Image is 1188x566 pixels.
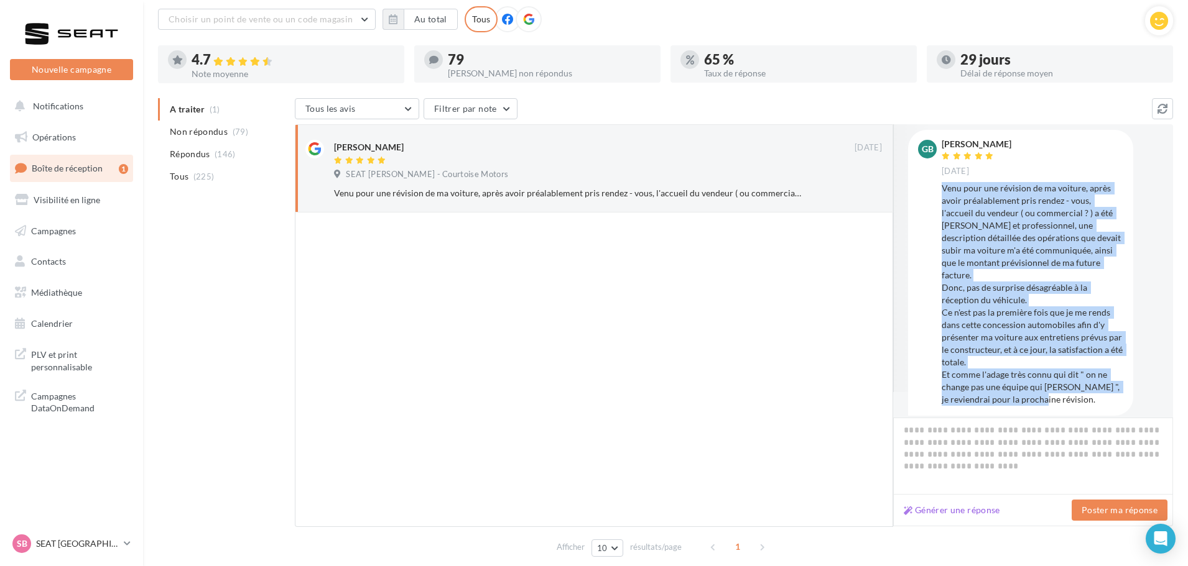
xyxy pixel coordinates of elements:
[32,163,103,173] span: Boîte de réception
[7,124,136,150] a: Opérations
[7,249,136,275] a: Contacts
[942,166,969,177] span: [DATE]
[7,155,136,181] a: Boîte de réception1
[7,383,136,419] a: Campagnes DataOnDemand
[170,148,210,160] span: Répondus
[233,127,248,137] span: (79)
[170,170,188,183] span: Tous
[942,182,1123,406] div: Venu pour une révision de ma voiture, après avoir préalablement pris rendez - vous, l'accueil du ...
[404,9,458,30] button: Au total
[334,187,801,199] div: Venu pour une révision de ma voiture, après avoir préalablement pris rendez - vous, l'accueil du ...
[295,98,419,119] button: Tous les avis
[31,256,66,267] span: Contacts
[922,143,934,155] span: GB
[305,103,356,114] span: Tous les avis
[557,541,585,553] span: Afficher
[34,194,100,205] span: Visibilité en ligne
[448,69,651,78] div: [PERSON_NAME] non répondus
[704,53,907,66] div: 65 %
[728,537,748,557] span: 1
[7,341,136,378] a: PLV et print personnalisable
[942,140,1011,148] div: [PERSON_NAME]
[7,311,136,337] a: Calendrier
[192,70,394,78] div: Note moyenne
[1146,524,1176,554] div: Open Intercom Messenger
[36,537,119,550] p: SEAT [GEOGRAPHIC_DATA]
[158,9,376,30] button: Choisir un point de vente ou un code magasin
[960,53,1163,66] div: 29 jours
[170,126,228,138] span: Non répondus
[192,53,394,67] div: 4.7
[592,539,623,557] button: 10
[31,225,76,235] span: Campagnes
[17,537,27,550] span: SB
[704,69,907,78] div: Taux de réponse
[1072,500,1167,521] button: Poster ma réponse
[31,388,128,414] span: Campagnes DataOnDemand
[630,541,682,553] span: résultats/page
[7,280,136,306] a: Médiathèque
[31,346,128,373] span: PLV et print personnalisable
[855,142,882,153] span: [DATE]
[215,149,236,159] span: (146)
[899,503,1005,518] button: Générer une réponse
[119,164,128,174] div: 1
[7,187,136,213] a: Visibilité en ligne
[169,14,353,24] span: Choisir un point de vente ou un code magasin
[597,543,608,553] span: 10
[31,287,82,298] span: Médiathèque
[7,93,131,119] button: Notifications
[383,9,458,30] button: Au total
[334,141,404,153] div: [PERSON_NAME]
[448,53,651,66] div: 79
[33,101,83,111] span: Notifications
[10,59,133,80] button: Nouvelle campagne
[31,318,73,329] span: Calendrier
[32,132,76,142] span: Opérations
[465,6,498,32] div: Tous
[960,69,1163,78] div: Délai de réponse moyen
[10,532,133,555] a: SB SEAT [GEOGRAPHIC_DATA]
[7,218,136,244] a: Campagnes
[346,169,508,180] span: SEAT [PERSON_NAME] - Courtoise Motors
[193,171,215,181] span: (225)
[424,98,517,119] button: Filtrer par note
